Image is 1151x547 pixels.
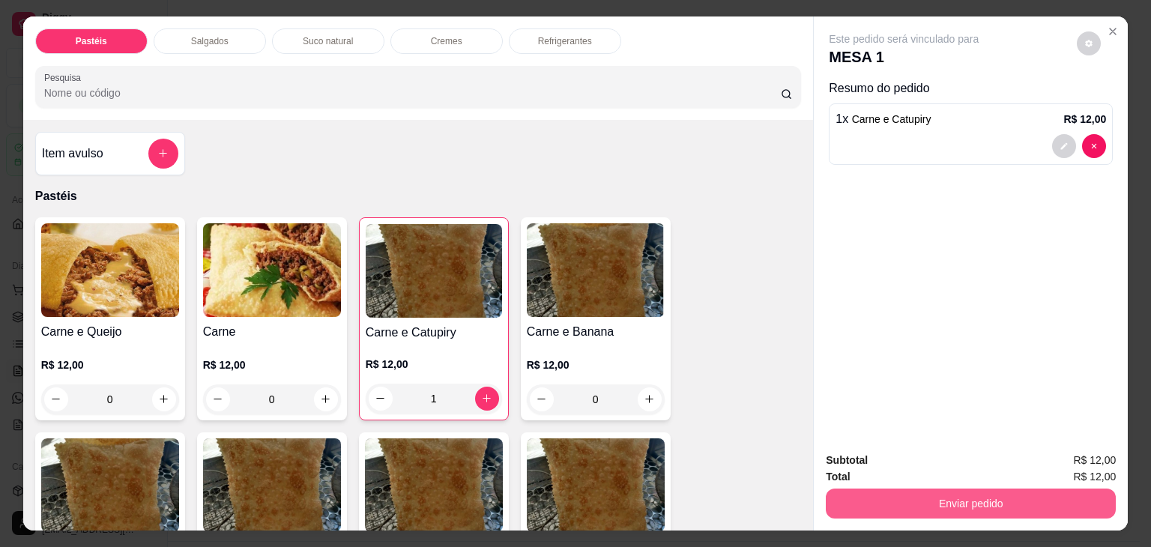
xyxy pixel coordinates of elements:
[1101,19,1125,43] button: Close
[1082,134,1106,158] button: decrease-product-quantity
[41,323,179,341] h4: Carne e Queijo
[366,357,502,372] p: R$ 12,00
[826,454,868,466] strong: Subtotal
[527,223,665,317] img: product-image
[41,438,179,532] img: product-image
[431,35,462,47] p: Cremes
[1052,134,1076,158] button: decrease-product-quantity
[44,71,86,84] label: Pesquisa
[538,35,592,47] p: Refrigerantes
[527,357,665,372] p: R$ 12,00
[836,110,931,128] p: 1 x
[35,187,802,205] p: Pastéis
[829,31,979,46] p: Este pedido será vinculado para
[366,324,502,342] h4: Carne e Catupiry
[826,471,850,483] strong: Total
[44,85,781,100] input: Pesquisa
[203,223,341,317] img: product-image
[852,113,931,125] span: Carne e Catupiry
[527,438,665,532] img: product-image
[527,323,665,341] h4: Carne e Banana
[203,357,341,372] p: R$ 12,00
[1073,468,1116,485] span: R$ 12,00
[191,35,229,47] p: Salgados
[1063,112,1106,127] p: R$ 12,00
[303,35,353,47] p: Suco natural
[41,357,179,372] p: R$ 12,00
[826,489,1116,519] button: Enviar pedido
[148,139,178,169] button: add-separate-item
[203,438,341,532] img: product-image
[829,46,979,67] p: MESA 1
[41,223,179,317] img: product-image
[365,438,503,532] img: product-image
[76,35,107,47] p: Pastéis
[829,79,1113,97] p: Resumo do pedido
[203,323,341,341] h4: Carne
[1077,31,1101,55] button: decrease-product-quantity
[1073,452,1116,468] span: R$ 12,00
[366,224,502,318] img: product-image
[42,145,103,163] h4: Item avulso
